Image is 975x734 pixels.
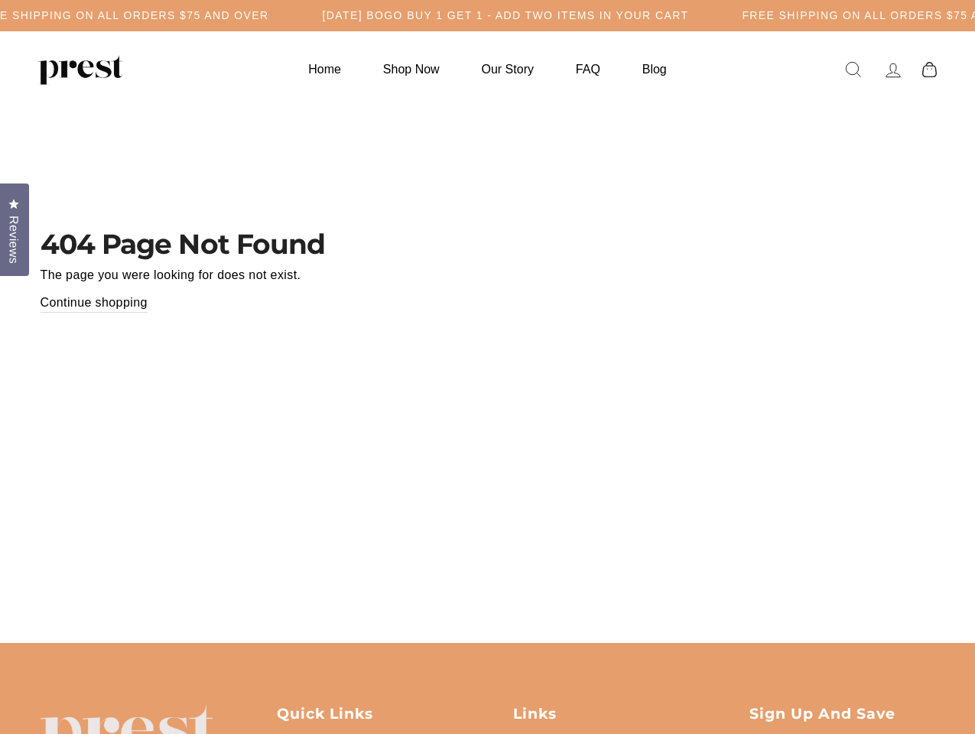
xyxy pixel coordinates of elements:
[41,230,935,258] h1: 404 Page Not Found
[364,54,459,84] a: Shop Now
[41,293,148,313] a: Continue shopping
[4,216,24,264] span: Reviews
[323,9,689,22] h5: [DATE] BOGO BUY 1 GET 1 - ADD TWO ITEMS IN YOUR CART
[513,704,699,724] p: Links
[463,54,553,84] a: Our Story
[38,54,122,85] img: PREST ORGANICS
[289,54,360,84] a: Home
[289,54,685,84] ul: Primary
[749,704,935,724] p: Sign up and save
[623,54,686,84] a: Blog
[557,54,619,84] a: FAQ
[277,704,463,724] p: Quick Links
[41,265,935,285] p: The page you were looking for does not exist.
